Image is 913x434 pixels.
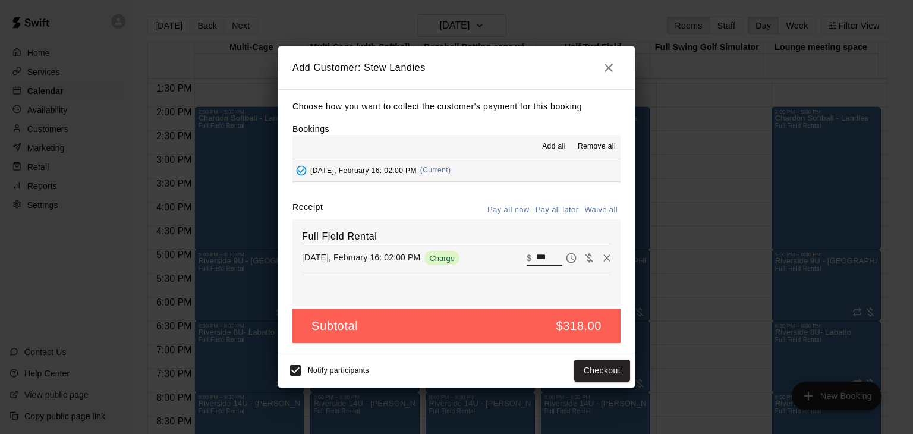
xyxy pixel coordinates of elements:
h6: Full Field Rental [302,229,611,244]
h2: Add Customer: Stew Landies [278,46,635,89]
button: Added - Collect Payment[DATE], February 16: 02:00 PM(Current) [292,159,621,181]
button: Checkout [574,360,630,382]
label: Bookings [292,124,329,134]
button: Added - Collect Payment [292,162,310,180]
span: Notify participants [308,367,369,375]
span: (Current) [420,166,451,174]
h5: $318.00 [556,318,602,334]
button: Add all [535,137,573,156]
span: Add all [542,141,566,153]
button: Remove all [573,137,621,156]
button: Pay all later [533,201,582,219]
p: [DATE], February 16: 02:00 PM [302,251,420,263]
span: [DATE], February 16: 02:00 PM [310,166,417,174]
p: $ [527,252,531,264]
h5: Subtotal [311,318,358,334]
p: Choose how you want to collect the customer's payment for this booking [292,99,621,114]
span: Remove all [578,141,616,153]
span: Charge [424,254,459,263]
button: Remove [598,249,616,267]
span: Waive payment [580,252,598,262]
button: Pay all now [484,201,533,219]
span: Pay later [562,252,580,262]
label: Receipt [292,201,323,219]
button: Waive all [581,201,621,219]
